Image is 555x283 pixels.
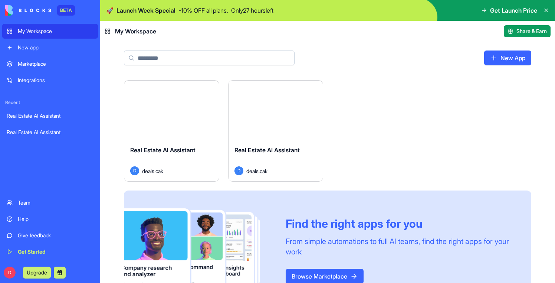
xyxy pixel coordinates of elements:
a: Real Estate AI AssistantDdeals.cak [228,80,324,182]
a: Marketplace [2,56,98,71]
div: Help [18,215,93,223]
a: Get Started [2,244,98,259]
div: From simple automations to full AI teams, find the right apps for your work [286,236,513,257]
a: New App [484,51,531,65]
a: Integrations [2,73,98,88]
span: deals.cak [142,167,163,175]
a: BETA [5,5,75,16]
div: Give feedback [18,232,93,239]
div: My Workspace [18,27,93,35]
span: Real Estate AI Assistant [234,146,300,154]
p: Only 27 hours left [231,6,273,15]
div: Real Estate AI Assistant [7,112,93,120]
a: My Workspace [2,24,98,39]
a: Upgrade [23,269,51,276]
button: Upgrade [23,267,51,279]
div: Real Estate AI Assistant [7,129,93,136]
div: Marketplace [18,60,93,68]
span: D [130,166,139,175]
span: 🚀 [106,6,114,15]
div: BETA [57,5,75,16]
a: Real Estate AI AssistantDdeals.cak [124,80,219,182]
span: deals.cak [246,167,267,175]
a: Team [2,195,98,210]
div: Integrations [18,77,93,84]
span: Share & Earn [516,27,547,35]
a: Real Estate AI Assistant [2,108,98,123]
span: Launch Week Special [116,6,175,15]
a: Help [2,212,98,227]
a: Real Estate AI Assistant [2,125,98,140]
img: logo [5,5,51,16]
div: Find the right apps for you [286,217,513,230]
div: New app [18,44,93,51]
div: Team [18,199,93,206]
a: Give feedback [2,228,98,243]
span: Real Estate AI Assistant [130,146,196,154]
span: D [234,166,243,175]
span: Get Launch Price [490,6,537,15]
p: - 10 % OFF all plans. [178,6,228,15]
button: Share & Earn [504,25,551,37]
a: New app [2,40,98,55]
div: Get Started [18,248,93,256]
span: D [4,267,16,279]
span: Recent [2,100,98,105]
span: My Workspace [115,27,156,36]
